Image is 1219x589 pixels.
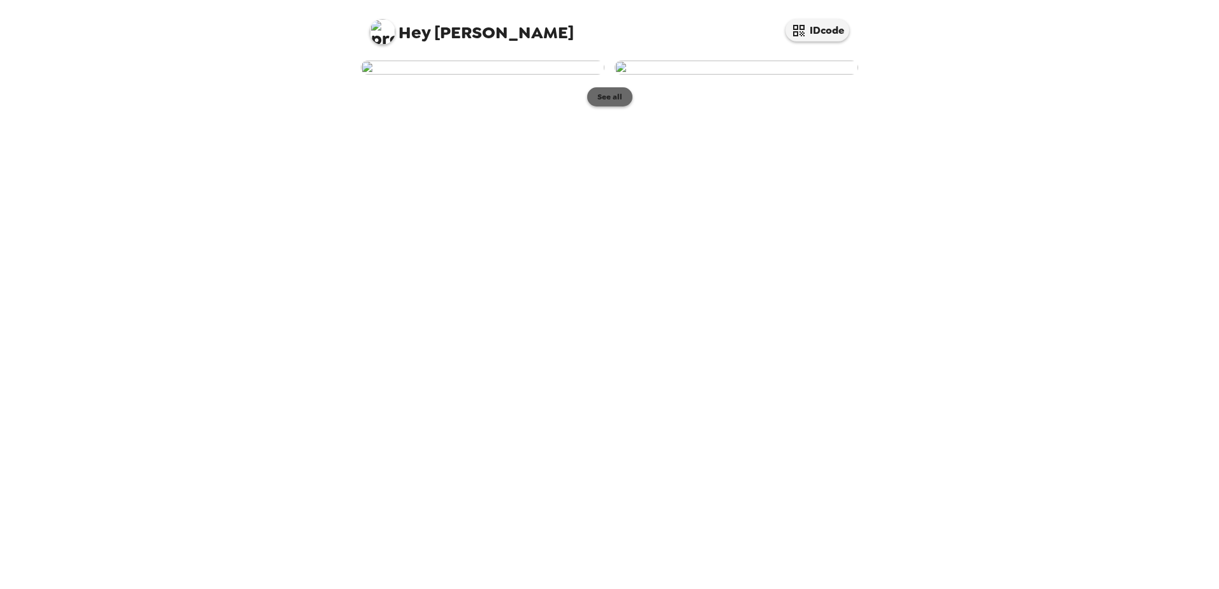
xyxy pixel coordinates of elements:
[370,19,395,45] img: profile pic
[587,87,632,106] button: See all
[398,21,430,44] span: Hey
[615,61,858,75] img: user-266620
[370,13,574,41] span: [PERSON_NAME]
[785,19,849,41] button: IDcode
[361,61,604,75] img: user-266621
